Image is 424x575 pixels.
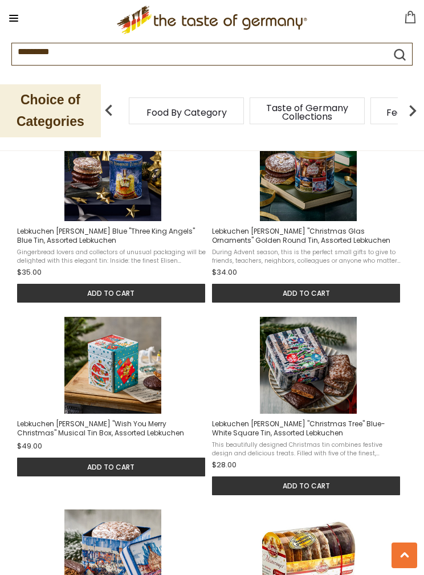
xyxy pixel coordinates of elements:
span: This beautifully designed Christmas tin combines festive design and delicious treats. Filled with... [212,441,401,456]
img: Lebkuchen Schmidt "Wish You Merry Christmas" Musical Tin Box, Assorted Lebkuchen [64,317,161,414]
button: Add to cart [17,284,205,303]
span: During Advent season, this is the perfect small gifts to give to friends, teachers, neighbors, co... [212,248,401,264]
img: Lebkuchen Schmidt "Christmas Glas Ornaments" Golden Round Tin, Assorted Lebkuchen [260,124,357,221]
span: Lebkuchen [PERSON_NAME] "Christmas Tree" Blue-White Square Tin, Assorted Lebkuchen [212,419,401,438]
span: Lebkuchen [PERSON_NAME] "Wish You Merry Christmas" Musical Tin Box, Assorted Lebkuchen [17,419,206,438]
span: $34.00 [212,267,237,278]
a: Taste of Germany Collections [262,104,353,121]
a: Lebkuchen Schmidt [17,317,209,476]
img: Lebkuchen Schmidt "Christmas Tree" Blue-White Square Tin, Assorted Lebkuchen [260,317,357,414]
span: $28.00 [212,459,237,471]
img: next arrow [401,99,424,122]
img: previous arrow [97,99,120,122]
a: Lebkuchen Schmidt [212,124,404,303]
button: Add to cart [212,476,400,495]
a: Food By Category [146,108,227,117]
a: Lebkuchen Schmidt [212,317,404,495]
span: $35.00 [17,267,42,278]
span: Lebkuchen [PERSON_NAME] "Christmas Glas Ornaments" Golden Round Tin, Assorted Lebkuchen [212,227,401,245]
span: Gingerbread lovers and collectors of unusual packaging will be delighted with this elegant tin: I... [17,248,206,264]
span: Lebkuchen [PERSON_NAME] Blue "Three King Angels" Blue Tin, Assorted Lebkuchen [17,227,206,245]
button: Add to cart [17,458,205,476]
span: $49.00 [17,441,42,452]
a: Lebkuchen Schmidt Blue [17,124,209,303]
button: Add to cart [212,284,400,303]
img: Lebkuchen Schmidt Blue "Three King Angels" Blue Tin, Assorted Lebkuchen [64,124,161,221]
